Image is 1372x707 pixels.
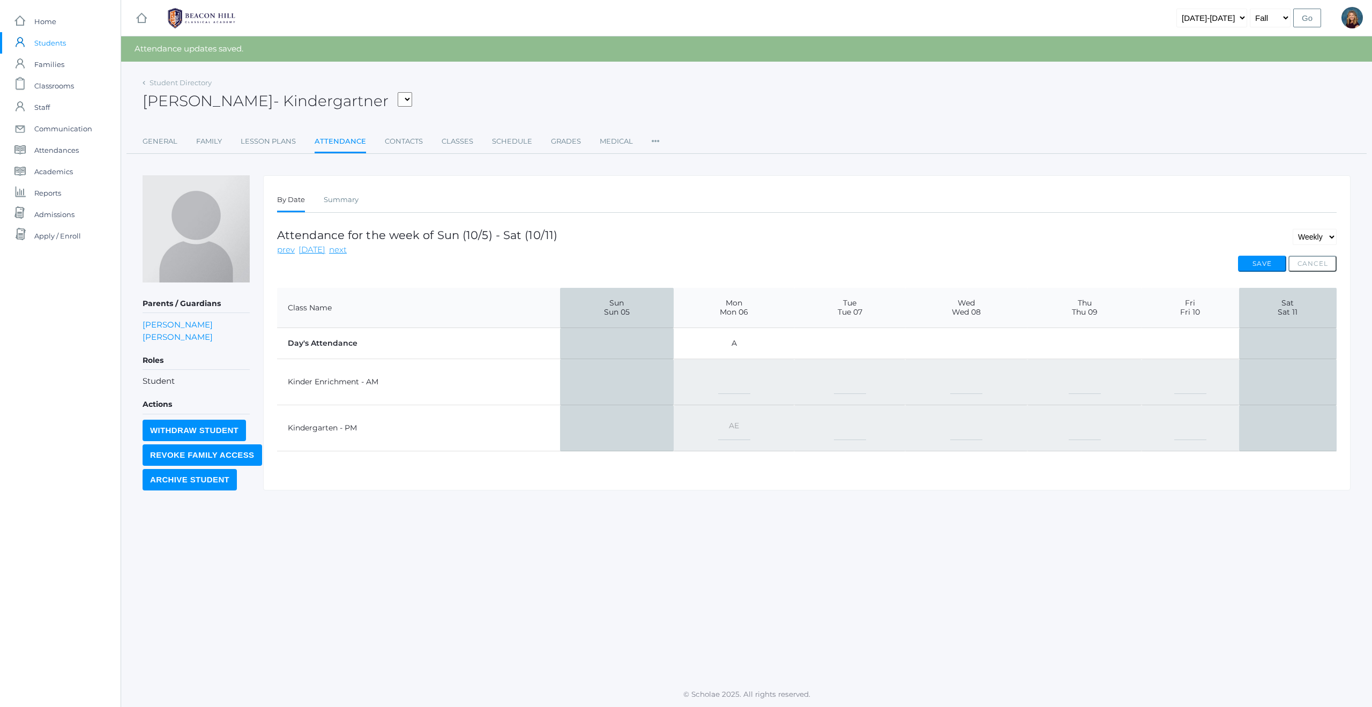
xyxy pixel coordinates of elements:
[150,78,212,87] a: Student Directory
[674,328,795,359] td: A
[1247,308,1329,317] span: Sat 11
[315,131,366,154] a: Attendance
[143,331,213,343] a: [PERSON_NAME]
[568,308,666,317] span: Sun 05
[385,131,423,152] a: Contacts
[143,131,177,152] a: General
[273,92,389,110] span: - Kindergartner
[682,308,787,317] span: Mon 06
[913,308,1019,317] span: Wed 08
[121,36,1372,62] div: Attendance updates saved.
[143,93,412,109] h2: [PERSON_NAME]
[143,396,250,414] h5: Actions
[324,189,359,211] a: Summary
[277,189,305,212] a: By Date
[1239,288,1337,328] th: Sat
[1341,7,1363,28] div: Lindsay Leeds
[277,288,560,328] th: Class Name
[442,131,473,152] a: Classes
[329,244,347,256] a: next
[161,5,242,32] img: 1_BHCALogos-05.png
[143,469,237,490] input: Archive Student
[802,308,897,317] span: Tue 07
[674,288,795,328] th: Mon
[1035,308,1133,317] span: Thu 09
[560,288,674,328] th: Sun
[288,423,357,433] a: Kindergarten - PM
[905,288,1027,328] th: Wed
[34,96,50,118] span: Staff
[34,54,64,75] span: Families
[34,11,56,32] span: Home
[600,131,633,152] a: Medical
[143,444,262,466] input: Revoke Family Access
[288,338,357,348] strong: Day's Attendance
[143,318,213,331] a: [PERSON_NAME]
[34,118,92,139] span: Communication
[277,244,295,256] a: prev
[34,161,73,182] span: Academics
[34,139,79,161] span: Attendances
[1293,9,1321,27] input: Go
[34,204,74,225] span: Admissions
[143,375,250,388] li: Student
[143,175,250,282] img: Luna Cardenas
[288,377,378,386] a: Kinder Enrichment - AM
[492,131,532,152] a: Schedule
[143,420,246,441] input: Withdraw Student
[1288,256,1337,272] button: Cancel
[34,32,66,54] span: Students
[34,225,81,247] span: Apply / Enroll
[1027,288,1141,328] th: Thu
[1238,256,1286,272] button: Save
[1150,308,1231,317] span: Fri 10
[121,689,1372,699] p: © Scholae 2025. All rights reserved.
[241,131,296,152] a: Lesson Plans
[277,229,557,241] h1: Attendance for the week of Sun (10/5) - Sat (10/11)
[34,75,74,96] span: Classrooms
[34,182,61,204] span: Reports
[794,288,905,328] th: Tue
[143,352,250,370] h5: Roles
[196,131,222,152] a: Family
[1142,288,1239,328] th: Fri
[299,244,325,256] a: [DATE]
[143,295,250,313] h5: Parents / Guardians
[551,131,581,152] a: Grades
